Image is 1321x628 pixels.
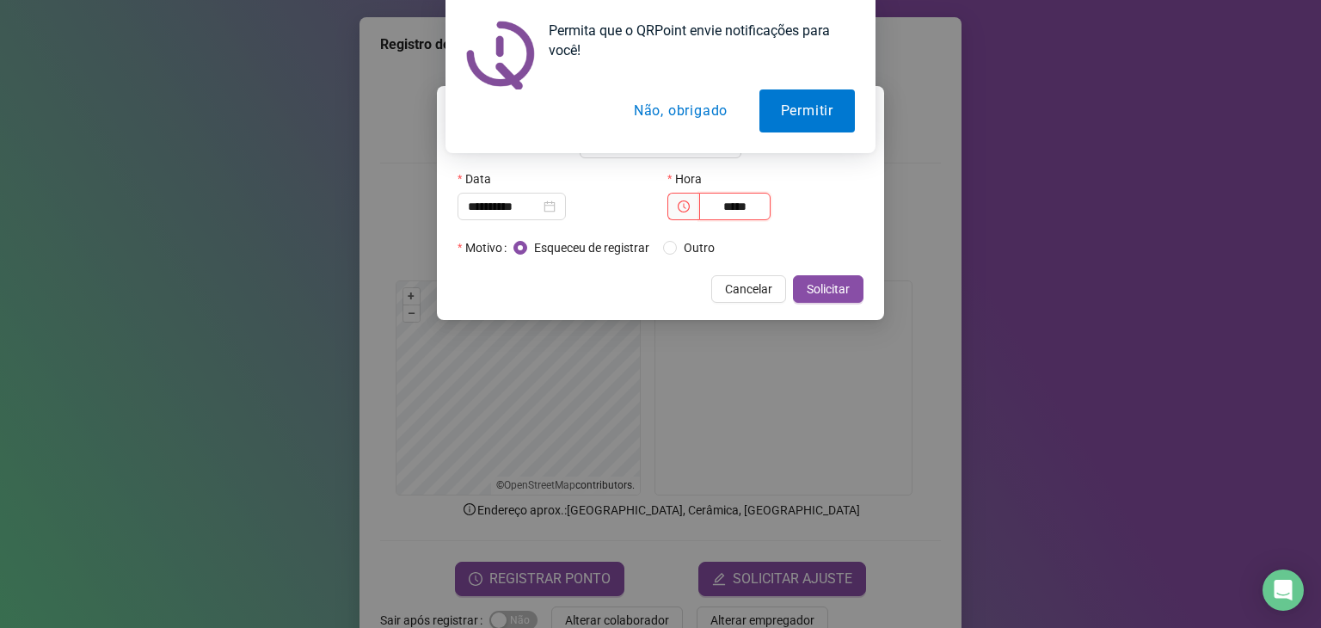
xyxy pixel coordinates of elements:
span: Esqueceu de registrar [527,238,656,257]
button: Permitir [759,89,855,132]
div: Permita que o QRPoint envie notificações para você! [535,21,855,60]
button: Não, obrigado [612,89,749,132]
span: clock-circle [678,200,690,212]
label: Hora [667,165,713,193]
div: Open Intercom Messenger [1263,570,1304,611]
span: Cancelar [725,280,772,299]
label: Motivo [458,234,513,262]
span: Outro [677,238,722,257]
img: notification icon [466,21,535,89]
label: Data [458,165,502,193]
span: Solicitar [807,280,850,299]
button: Solicitar [793,275,863,303]
button: Cancelar [711,275,786,303]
